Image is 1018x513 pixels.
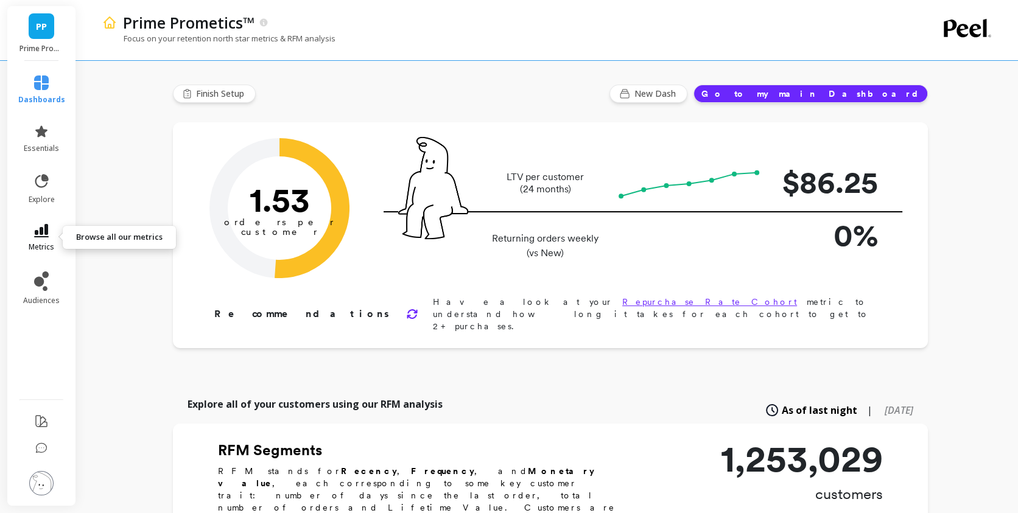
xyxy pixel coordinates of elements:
[488,171,602,195] p: LTV per customer (24 months)
[188,397,443,411] p: Explore all of your customers using our RFM analysis
[36,19,47,33] span: PP
[622,297,797,307] a: Repurchase Rate Cohort
[29,242,54,252] span: metrics
[24,144,59,153] span: essentials
[721,484,883,504] p: customers
[196,88,248,100] span: Finish Setup
[634,88,679,100] span: New Dash
[488,231,602,260] p: Returning orders weekly (vs New)
[29,471,54,495] img: profile picture
[693,85,928,103] button: Go to my main Dashboard
[782,403,857,417] span: As of last night
[123,12,254,33] p: Prime Prometics™
[433,296,889,332] p: Have a look at your metric to understand how long it takes for each cohort to get to 2+ purchases.
[721,441,883,477] p: 1,253,029
[102,15,117,30] img: header icon
[411,466,474,476] b: Frequency
[250,180,310,220] text: 1.53
[341,466,397,476] b: Recency
[18,95,65,105] span: dashboards
[781,159,878,205] p: $86.25
[781,212,878,258] p: 0%
[218,441,632,460] h2: RFM Segments
[19,44,64,54] p: Prime Prometics™
[102,33,335,44] p: Focus on your retention north star metrics & RFM analysis
[609,85,687,103] button: New Dash
[398,137,468,239] img: pal seatted on line
[214,307,391,321] p: Recommendations
[23,296,60,305] span: audiences
[29,195,55,204] span: explore
[173,85,256,103] button: Finish Setup
[224,217,335,228] tspan: orders per
[885,403,913,417] span: [DATE]
[241,226,318,237] tspan: customer
[867,403,872,417] span: |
